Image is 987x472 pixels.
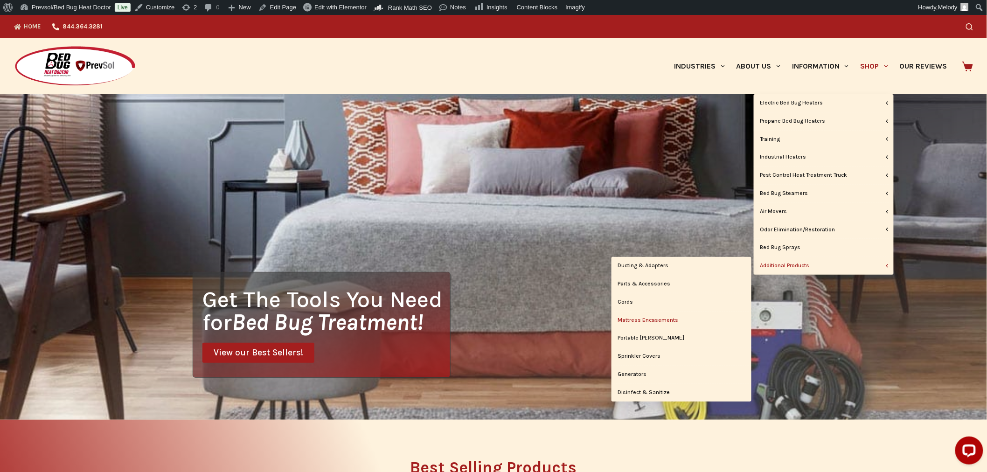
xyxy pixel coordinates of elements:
[487,4,507,11] span: Insights
[754,167,894,184] a: Pest Control Heat Treatment Truck
[754,257,894,275] a: Additional Products
[612,312,751,329] a: Mattress Encasements
[612,347,751,365] a: Sprinkler Covers
[388,4,432,11] span: Rank Math SEO
[855,38,894,94] a: Shop
[47,15,108,38] a: 844.364.3281
[754,185,894,202] a: Bed Bug Steamers
[612,366,751,383] a: Generators
[938,4,958,11] span: Melody
[754,203,894,221] a: Air Movers
[612,329,751,347] a: Portable [PERSON_NAME]
[202,343,314,363] a: View our Best Sellers!
[754,148,894,166] a: Industrial Heaters
[754,239,894,257] a: Bed Bug Sprays
[948,433,987,472] iframe: LiveChat chat widget
[730,38,786,94] a: About Us
[612,384,751,402] a: Disinfect & Sanitize
[754,94,894,112] a: Electric Bed Bug Heaters
[754,221,894,239] a: Odor Elimination/Restoration
[966,23,973,30] button: Search
[754,112,894,130] a: Propane Bed Bug Heaters
[314,4,367,11] span: Edit with Elementor
[14,46,136,87] img: Prevsol/Bed Bug Heat Doctor
[14,15,108,38] nav: Top Menu
[668,38,730,94] a: Industries
[202,288,450,333] h1: Get The Tools You Need for
[612,293,751,311] a: Cords
[115,3,131,12] a: Live
[14,15,47,38] a: Home
[214,348,303,357] span: View our Best Sellers!
[786,38,855,94] a: Information
[894,38,953,94] a: Our Reviews
[612,257,751,275] a: Ducting & Adapters
[612,275,751,293] a: Parts & Accessories
[232,309,423,335] i: Bed Bug Treatment!
[668,38,953,94] nav: Primary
